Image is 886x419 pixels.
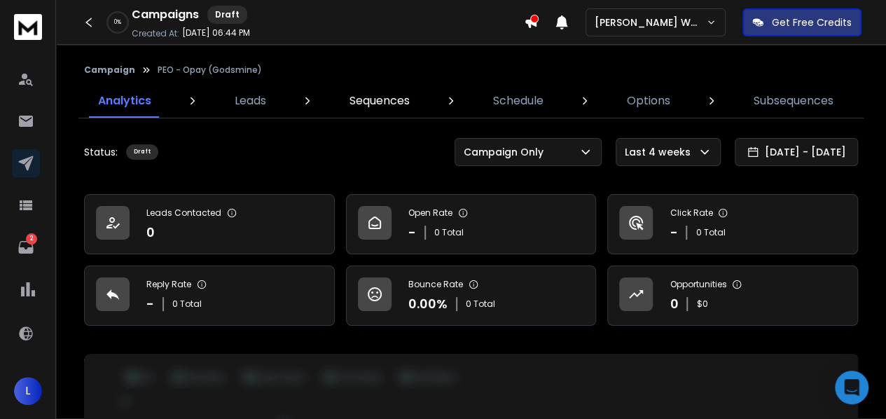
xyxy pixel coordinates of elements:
a: 2 [12,233,40,261]
p: Leads Contacted [146,207,221,219]
p: [DATE] 06:44 PM [182,27,250,39]
p: 0 % [114,18,121,27]
a: Reply Rate-0 Total [84,266,335,326]
a: Opportunities0$0 [607,266,858,326]
button: Campaign [84,64,135,76]
p: - [146,294,154,314]
p: 0.00 % [408,294,448,314]
a: Leads Contacted0 [84,194,335,254]
a: Open Rate-0 Total [346,194,597,254]
p: Status: [84,145,118,159]
p: Reply Rate [146,279,191,290]
a: Leads [226,84,275,118]
p: Get Free Credits [772,15,852,29]
a: Subsequences [745,84,841,118]
div: Open Intercom Messenger [835,371,868,404]
p: 0 Total [434,227,464,238]
p: Click Rate [670,207,712,219]
p: Campaign Only [464,145,549,159]
p: Created At: [132,28,179,39]
p: Subsequences [753,92,833,109]
p: Sequences [349,92,410,109]
p: [PERSON_NAME] Workspace [595,15,706,29]
p: - [670,223,677,242]
p: 0 [670,294,678,314]
a: Bounce Rate0.00%0 Total [346,266,597,326]
img: logo [14,14,42,40]
p: Opportunities [670,279,726,290]
p: PEO - Opay (Godsmine) [158,64,262,76]
p: Open Rate [408,207,452,219]
p: Analytics [98,92,151,109]
button: L [14,377,42,405]
a: Options [618,84,678,118]
p: Options [626,92,670,109]
p: 0 Total [695,227,725,238]
a: Click Rate-0 Total [607,194,858,254]
a: Sequences [341,84,418,118]
p: - [408,223,416,242]
p: Leads [235,92,266,109]
a: Analytics [90,84,160,118]
p: Last 4 weeks [625,145,696,159]
button: Get Free Credits [742,8,861,36]
p: 2 [26,233,37,245]
p: Schedule [492,92,543,109]
h1: Campaigns [132,6,199,23]
p: 0 Total [466,298,495,310]
p: 0 [146,223,155,242]
button: [DATE] - [DATE] [735,138,858,166]
p: $ 0 [696,298,707,310]
p: 0 Total [172,298,202,310]
div: Draft [207,6,247,24]
div: Draft [126,144,158,160]
a: Schedule [484,84,551,118]
p: Bounce Rate [408,279,463,290]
